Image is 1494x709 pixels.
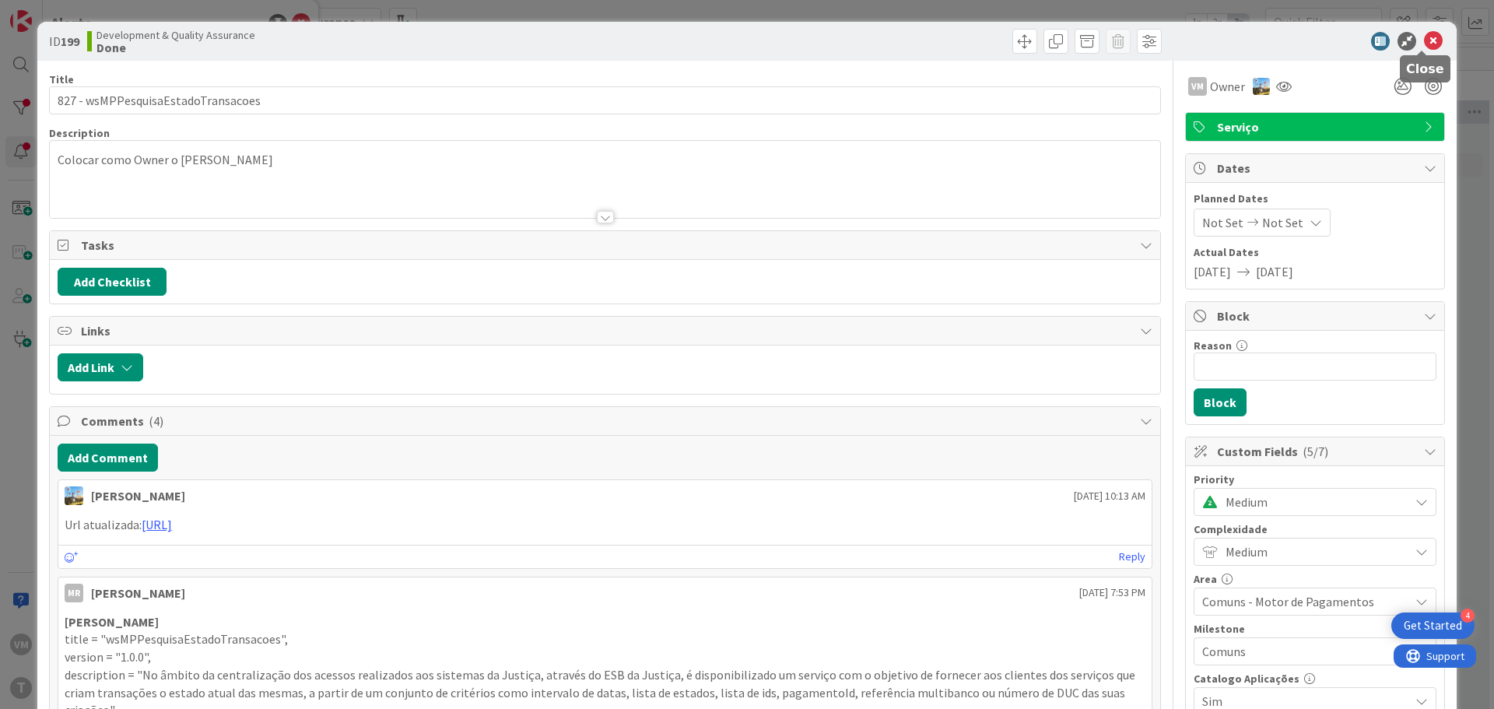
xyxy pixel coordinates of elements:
span: Development & Quality Assurance [96,29,255,41]
label: Title [49,72,74,86]
span: Tasks [81,236,1132,254]
label: Reason [1194,339,1232,353]
p: Url atualizada: [65,516,1145,534]
a: [URL] [142,517,172,532]
span: Block [1217,307,1416,325]
span: Owner [1210,77,1245,96]
span: ( 5/7 ) [1303,444,1328,459]
div: Open Get Started checklist, remaining modules: 4 [1391,612,1475,639]
div: 4 [1461,609,1475,623]
h5: Close [1406,61,1444,76]
div: [PERSON_NAME] [91,486,185,505]
span: [DATE] [1194,262,1231,281]
span: Comuns [1202,641,1401,662]
div: [PERSON_NAME] [91,584,185,602]
span: Planned Dates [1194,191,1436,207]
span: [DATE] 7:53 PM [1079,584,1145,601]
div: Priority [1194,474,1436,485]
b: 199 [61,33,79,49]
img: DG [65,486,83,505]
button: Block [1194,388,1247,416]
div: Complexidade [1194,524,1436,535]
span: Dates [1217,159,1416,177]
p: Colocar como Owner o [PERSON_NAME] [58,151,1152,169]
span: Not Set [1202,213,1243,232]
span: Comuns - Motor de Pagamentos [1202,591,1401,612]
div: VM [1188,77,1207,96]
span: title = "wsMPPesquisaEstadoTransacoes", [65,631,288,647]
button: Add Comment [58,444,158,472]
a: Reply [1119,547,1145,567]
span: Links [81,321,1132,340]
div: Area [1194,574,1436,584]
input: type card name here... [49,86,1161,114]
span: Actual Dates [1194,244,1436,261]
span: [DATE] [1256,262,1293,281]
span: Custom Fields [1217,442,1416,461]
div: Catalogo Aplicações [1194,673,1436,684]
span: Comments [81,412,1132,430]
span: ( 4 ) [149,413,163,429]
span: Description [49,126,110,140]
span: Not Set [1262,213,1303,232]
span: Serviço [1217,118,1416,136]
span: version = "1.0.0", [65,649,151,665]
span: Medium [1226,541,1401,563]
div: Get Started [1404,618,1462,634]
span: Medium [1226,491,1401,513]
span: Support [33,2,71,21]
div: Milestone [1194,623,1436,634]
button: Add Checklist [58,268,167,296]
button: Add Link [58,353,143,381]
span: ID [49,32,79,51]
img: DG [1253,78,1270,95]
b: Done [96,41,255,54]
div: MR [65,584,83,602]
strong: [PERSON_NAME] [65,614,159,630]
span: [DATE] 10:13 AM [1074,488,1145,504]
